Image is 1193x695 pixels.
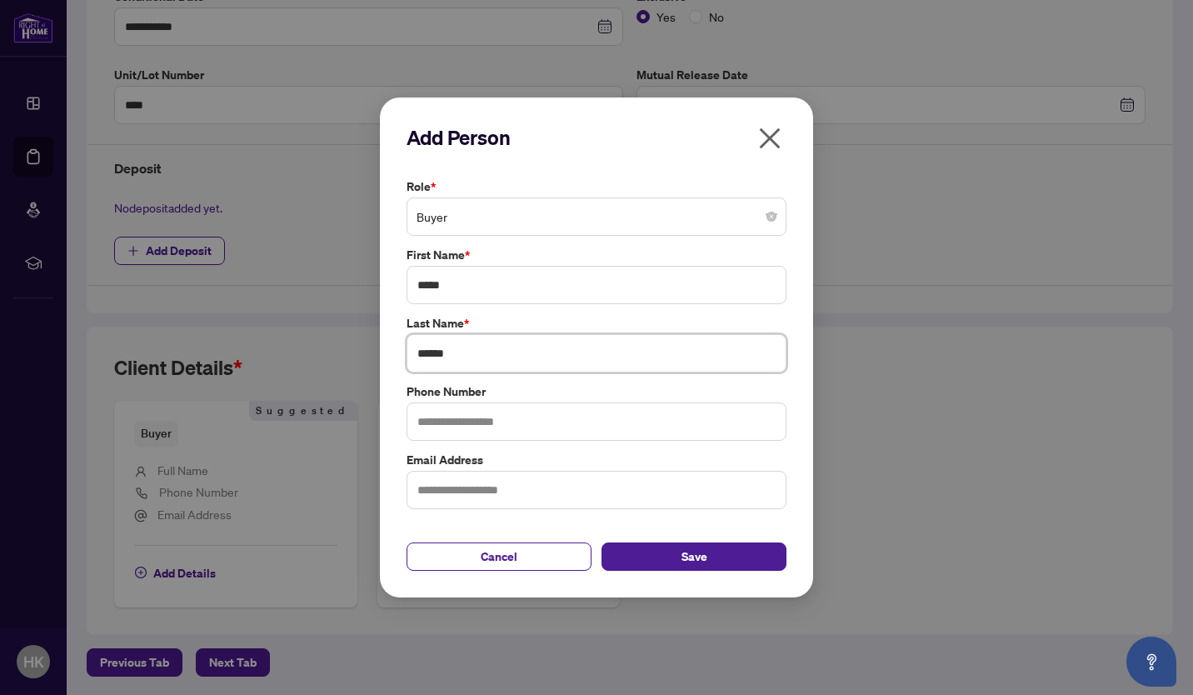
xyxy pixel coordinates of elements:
label: Email Address [407,451,786,469]
label: First Name [407,246,786,264]
label: Last Name [407,314,786,332]
button: Cancel [407,542,592,571]
span: Cancel [481,543,517,570]
span: close [756,125,783,152]
span: close-circle [766,212,776,222]
button: Save [601,542,786,571]
button: Open asap [1126,637,1176,687]
span: Save [681,543,707,570]
h2: Add Person [407,124,786,151]
label: Role [407,177,786,196]
label: Phone Number [407,382,786,401]
span: Buyer [417,201,776,232]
